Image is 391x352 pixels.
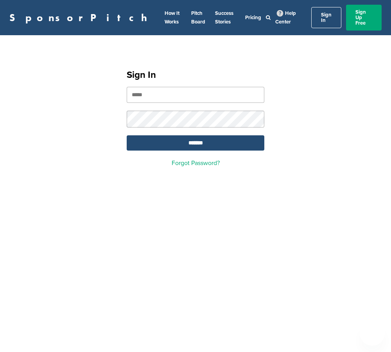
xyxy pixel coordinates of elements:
a: Pricing [245,14,261,21]
iframe: Button to launch messaging window [360,321,385,346]
a: Success Stories [215,10,233,25]
a: Forgot Password? [172,159,220,167]
a: Help Center [275,9,296,27]
a: How It Works [165,10,179,25]
a: SponsorPitch [9,13,152,23]
a: Sign Up Free [346,5,382,31]
a: Pitch Board [191,10,205,25]
h1: Sign In [127,68,264,82]
a: Sign In [311,7,341,28]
